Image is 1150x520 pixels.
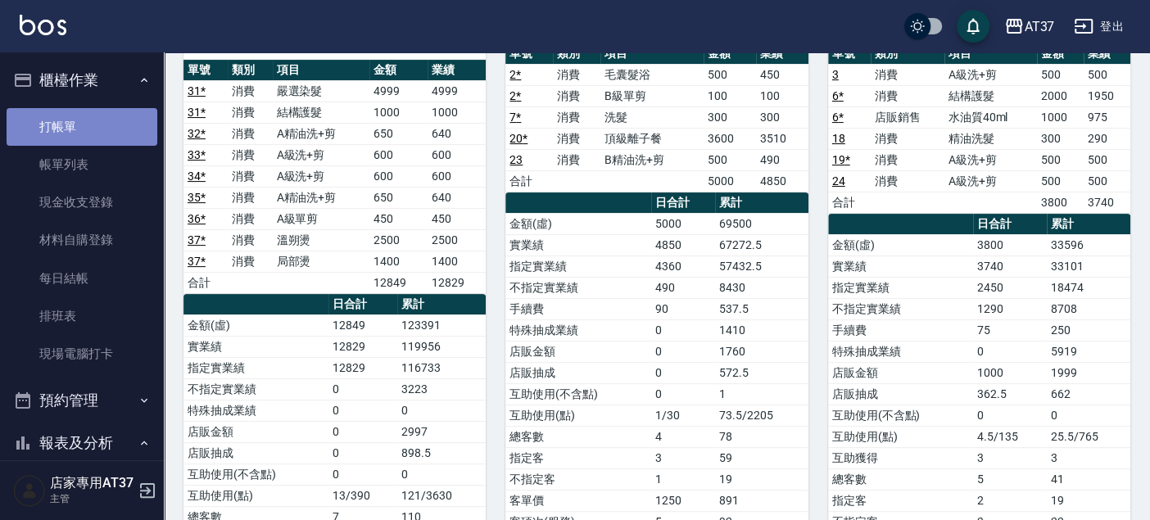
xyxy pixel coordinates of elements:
td: 537.5 [715,298,808,319]
td: 不指定實業績 [183,378,328,400]
td: 不指定實業績 [505,277,650,298]
th: 日合計 [651,192,715,214]
td: 消費 [871,85,944,106]
td: 12829 [328,336,397,357]
td: 290 [1084,128,1130,149]
td: 500 [1084,170,1130,192]
td: 3800 [973,234,1047,255]
td: 0 [1047,405,1130,426]
td: 69500 [715,213,808,234]
td: 600 [428,165,486,187]
th: 累計 [715,192,808,214]
td: 12849 [328,314,397,336]
td: 4.5/135 [973,426,1047,447]
td: 0 [651,341,715,362]
td: 3800 [1037,192,1084,213]
td: 消費 [228,208,272,229]
td: 450 [756,64,808,85]
td: 毛囊髮浴 [600,64,704,85]
td: 消費 [871,149,944,170]
td: 特殊抽成業績 [828,341,973,362]
a: 3 [832,68,839,81]
button: 報表及分析 [7,422,157,464]
td: 0 [328,421,397,442]
td: 5000 [651,213,715,234]
td: 互助使用(不含點) [505,383,650,405]
td: 實業績 [183,336,328,357]
td: 金額(虛) [505,213,650,234]
td: 頂級離子餐 [600,128,704,149]
td: A精油洗+剪 [273,123,369,144]
td: A級洗+剪 [273,165,369,187]
td: 溫朔燙 [273,229,369,251]
td: 0 [328,463,397,485]
td: 0 [651,383,715,405]
td: 500 [1037,64,1084,85]
table: a dense table [183,60,486,294]
td: 消費 [871,170,944,192]
td: 1400 [369,251,428,272]
td: 店販銷售 [871,106,944,128]
td: 水油質40ml [944,106,1037,128]
td: 消費 [553,106,600,128]
td: 19 [1047,490,1130,511]
td: 消費 [553,64,600,85]
td: 2500 [428,229,486,251]
th: 項目 [600,43,704,65]
td: B級單剪 [600,85,704,106]
td: 975 [1084,106,1130,128]
td: 互助使用(不含點) [183,463,328,485]
td: 1400 [428,251,486,272]
a: 排班表 [7,297,157,335]
td: 2 [973,490,1047,511]
td: 18474 [1047,277,1130,298]
td: A級洗+剪 [944,64,1037,85]
td: 0 [651,319,715,341]
td: 消費 [228,144,272,165]
td: 消費 [228,165,272,187]
td: 13/390 [328,485,397,506]
td: 100 [704,85,756,106]
td: 合計 [828,192,871,213]
td: 精油洗髮 [944,128,1037,149]
td: 特殊抽成業績 [183,400,328,421]
td: 嚴選染髮 [273,80,369,102]
td: 4360 [651,255,715,277]
button: save [957,10,989,43]
table: a dense table [828,43,1130,214]
td: 洗髮 [600,106,704,128]
td: 合計 [183,272,228,293]
td: 互助獲得 [828,447,973,468]
td: 0 [328,442,397,463]
td: 0 [973,405,1047,426]
td: 店販抽成 [505,362,650,383]
td: 1950 [1084,85,1130,106]
td: 650 [369,123,428,144]
td: 8430 [715,277,808,298]
th: 日合計 [328,294,397,315]
td: 1 [651,468,715,490]
td: 4850 [651,234,715,255]
td: 121/3630 [397,485,486,506]
td: 店販抽成 [828,383,973,405]
td: 結構護髮 [273,102,369,123]
th: 項目 [944,43,1037,65]
td: 金額(虛) [183,314,328,336]
td: 500 [1037,170,1084,192]
td: 合計 [505,170,553,192]
td: 123391 [397,314,486,336]
td: 250 [1047,319,1130,341]
td: 67272.5 [715,234,808,255]
td: 3600 [704,128,756,149]
div: AT37 [1024,16,1054,37]
td: 4999 [369,80,428,102]
td: 消費 [228,229,272,251]
th: 金額 [369,60,428,81]
td: 600 [428,144,486,165]
table: a dense table [505,43,808,192]
td: 指定實業績 [505,255,650,277]
td: 實業績 [828,255,973,277]
td: 指定實業績 [183,357,328,378]
td: 3223 [397,378,486,400]
td: 1000 [973,362,1047,383]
